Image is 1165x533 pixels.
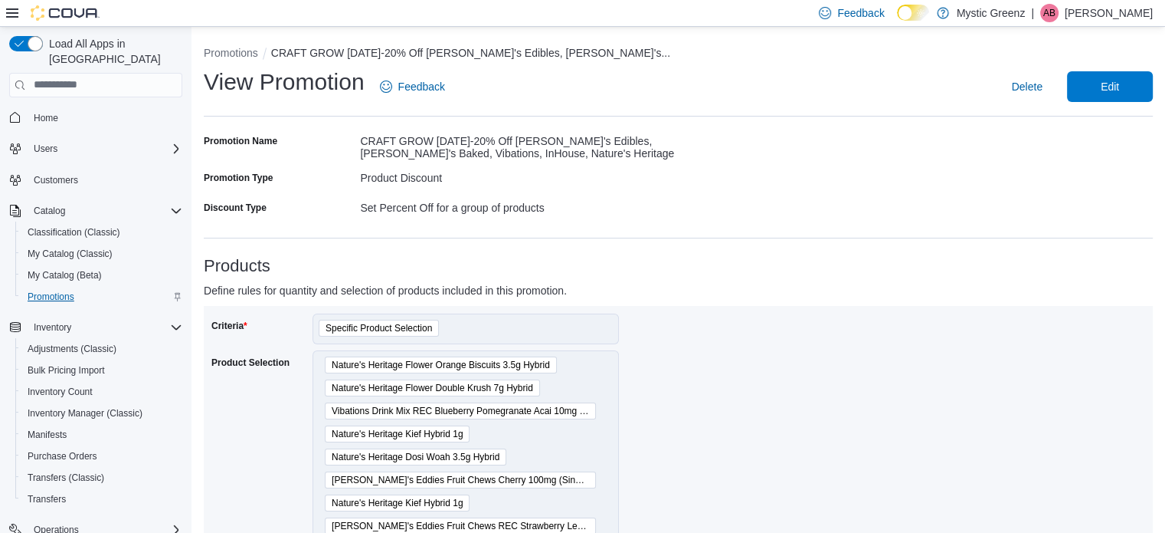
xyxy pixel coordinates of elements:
span: Inventory Manager (Classic) [21,404,182,423]
button: My Catalog (Beta) [15,265,188,286]
a: My Catalog (Beta) [21,266,108,285]
span: Vibations Drink Mix REC Blueberry Pomegranate Acai 10mg Each 100mg Total (10pk) [332,403,589,419]
button: Edit [1067,71,1153,102]
button: Promotions [204,47,258,59]
span: Nature's Heritage Kief Hybrid 1g [332,495,463,511]
span: Load All Apps in [GEOGRAPHIC_DATA] [43,36,182,67]
span: Vibations Drink Mix REC Blueberry Pomegranate Acai 10mg Each 100mg Total (10pk) [325,403,596,419]
a: Transfers (Classic) [21,469,110,487]
button: Customers [3,169,188,191]
p: [PERSON_NAME] [1065,4,1153,22]
p: Mystic Greenz [957,4,1025,22]
label: Discount Type [204,202,267,214]
a: Adjustments (Classic) [21,340,123,358]
a: Customers [28,171,84,189]
span: AB [1043,4,1055,22]
button: Purchase Orders [15,446,188,467]
button: Inventory [3,317,188,338]
span: Classification (Classic) [21,223,182,242]
a: Home [28,109,64,127]
span: Nature's Heritage Flower Double Krush 7g Hybrid [325,380,540,396]
label: Promotion Name [204,135,277,147]
button: Transfers [15,489,188,510]
button: Promotions [15,286,188,308]
span: Catalog [34,205,65,217]
button: Users [3,138,188,160]
span: Nature's Heritage Flower Orange Biscuits 3.5g Hybrid [332,357,550,373]
span: Inventory Count [21,383,182,401]
span: Home [34,112,58,124]
span: Transfers (Classic) [21,469,182,487]
a: Bulk Pricing Import [21,361,111,380]
span: Home [28,108,182,127]
label: Product Selection [211,357,290,369]
span: Purchase Orders [21,447,182,466]
span: Transfers (Classic) [28,472,104,484]
a: My Catalog (Classic) [21,245,119,263]
button: Inventory [28,318,77,337]
a: Classification (Classic) [21,223,126,242]
span: Inventory Count [28,386,93,398]
span: Feedback [837,5,884,21]
span: Edit [1101,79,1119,94]
label: Criteria [211,320,247,332]
a: Promotions [21,288,80,306]
div: Angela Brown [1040,4,1059,22]
button: Bulk Pricing Import [15,360,188,381]
div: Product Discount [360,166,678,184]
a: Feedback [374,71,451,102]
span: Customers [34,174,78,186]
span: My Catalog (Classic) [21,245,182,263]
span: Adjustments (Classic) [28,343,116,355]
button: Delete [1006,71,1049,102]
span: Transfers [21,490,182,508]
button: CRAFT GROW [DATE]-20% Off [PERSON_NAME]'s Edibles, [PERSON_NAME]'s... [271,47,670,59]
span: Transfers [28,493,66,505]
button: Adjustments (Classic) [15,338,188,360]
span: Betty's Eddies Fruit Chews Cherry 100mg (Single) [325,472,596,489]
span: Manifests [21,426,182,444]
span: Bulk Pricing Import [21,361,182,380]
span: Nature's Heritage Flower Orange Biscuits 3.5g Hybrid [325,357,557,373]
button: Home [3,107,188,129]
span: Inventory [34,321,71,334]
span: Nature's Heritage Kief Hybrid 1g [325,495,470,512]
span: My Catalog (Classic) [28,248,113,260]
button: My Catalog (Classic) [15,243,188,265]
h1: View Promotion [204,67,365,97]
button: Classification (Classic) [15,222,188,243]
span: Purchase Orders [28,450,97,462]
span: Classification (Classic) [28,226,120,239]
span: Catalog [28,202,182,220]
span: Nature's Heritage Kief Hybrid 1g [325,426,470,443]
button: Inventory Count [15,381,188,403]
a: Manifests [21,426,73,444]
span: Feedback [398,79,445,94]
a: Inventory Count [21,383,99,401]
button: Manifests [15,424,188,446]
input: Dark Mode [897,5,929,21]
nav: An example of EuiBreadcrumbs [204,45,1153,64]
button: Catalog [28,202,71,220]
button: Inventory Manager (Classic) [15,403,188,424]
span: Delete [1012,79,1042,94]
button: Transfers (Classic) [15,467,188,489]
span: Nature's Heritage Dosi Woah 3.5g Hybrid [325,449,506,466]
p: Define rules for quantity and selection of products included in this promotion. [204,281,915,300]
span: Users [34,143,57,155]
span: My Catalog (Beta) [21,266,182,285]
span: Promotions [21,288,182,306]
span: Adjustments (Classic) [21,340,182,358]
div: Set Percent Off for a group of products [360,196,678,214]
a: Inventory Manager (Classic) [21,404,149,423]
a: Transfers [21,490,72,508]
span: Nature's Heritage Kief Hybrid 1g [332,426,463,442]
div: CRAFT GROW [DATE]-20% Off [PERSON_NAME]'s Edibles, [PERSON_NAME]'s Baked, Vibations, InHouse, Nat... [360,129,678,160]
span: Specific Product Selection [319,320,439,337]
span: Manifests [28,429,67,441]
img: Cova [31,5,100,21]
a: Purchase Orders [21,447,103,466]
span: Nature's Heritage Dosi Woah 3.5g Hybrid [332,449,499,465]
button: Users [28,140,64,158]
